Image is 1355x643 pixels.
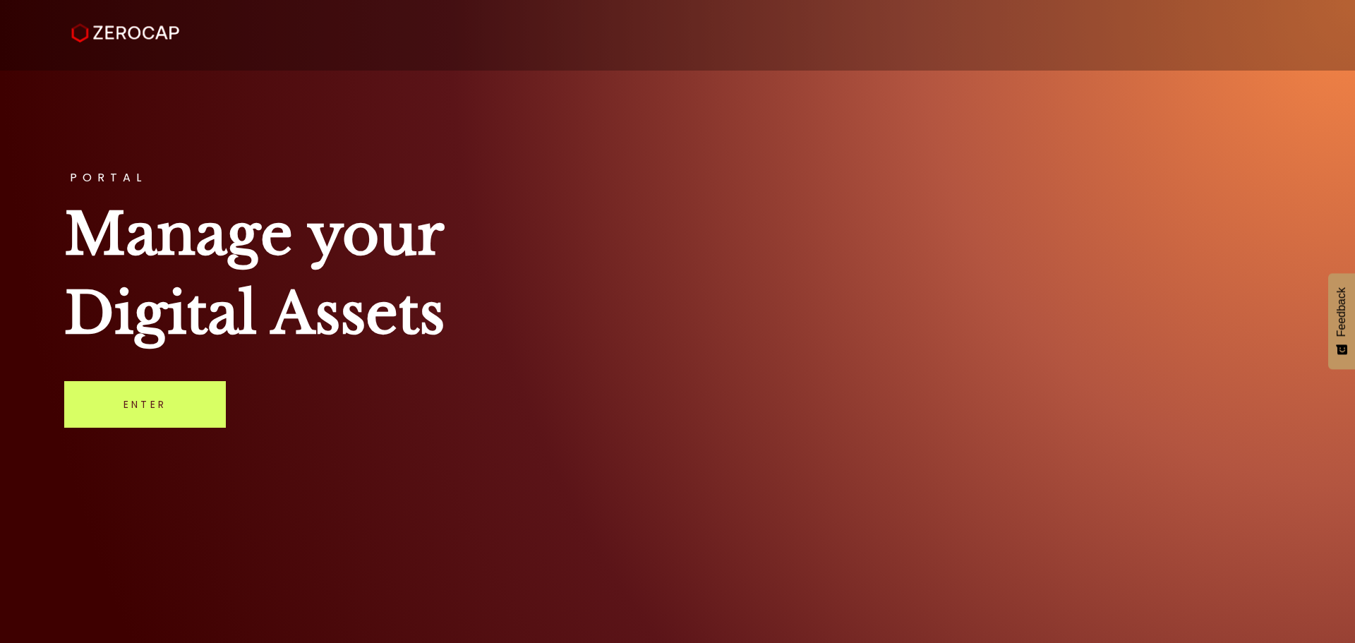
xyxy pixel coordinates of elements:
img: ZeroCap [71,23,179,43]
h3: PORTAL [64,172,1291,184]
span: Feedback [1335,287,1348,337]
button: Feedback - Show survey [1328,273,1355,369]
h1: Manage your Digital Assets [64,195,1291,353]
a: Enter [64,381,226,428]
